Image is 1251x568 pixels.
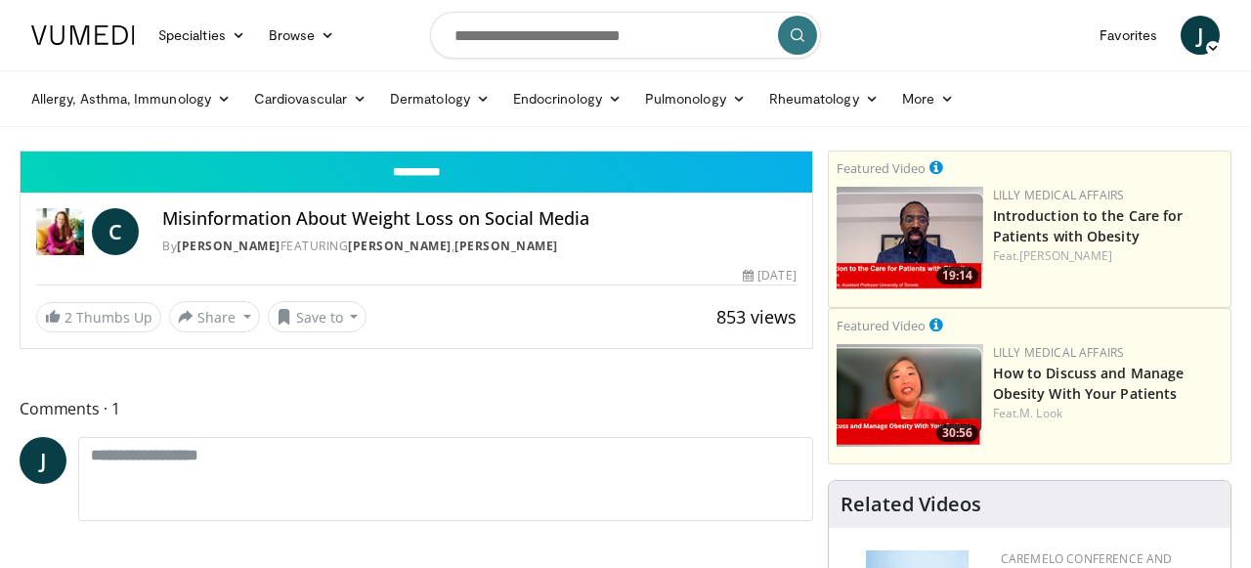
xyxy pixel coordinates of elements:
a: Allergy, Asthma, Immunology [20,79,242,118]
a: Specialties [147,16,257,55]
button: Share [169,301,260,332]
a: 2 Thumbs Up [36,302,161,332]
span: 2 [65,308,72,327]
a: Rheumatology [757,79,890,118]
small: Featured Video [837,317,926,334]
a: M. Look [1019,405,1062,421]
a: Favorites [1088,16,1169,55]
a: [PERSON_NAME] [1019,247,1112,264]
div: Feat. [993,405,1223,422]
div: [DATE] [743,267,796,284]
img: acc2e291-ced4-4dd5-b17b-d06994da28f3.png.150x105_q85_crop-smart_upscale.png [837,187,983,289]
small: Featured Video [837,159,926,177]
button: Save to [268,301,367,332]
a: Endocrinology [501,79,633,118]
h4: Related Videos [841,493,981,516]
input: Search topics, interventions [430,12,821,59]
a: [PERSON_NAME] [454,238,558,254]
a: 19:14 [837,187,983,289]
span: 30:56 [936,424,978,442]
a: Introduction to the Care for Patients with Obesity [993,206,1184,245]
h4: Misinformation About Weight Loss on Social Media [162,208,796,230]
img: c98a6a29-1ea0-4bd5-8cf5-4d1e188984a7.png.150x105_q85_crop-smart_upscale.png [837,344,983,447]
a: Dermatology [378,79,501,118]
a: Cardiovascular [242,79,378,118]
a: 30:56 [837,344,983,447]
span: 19:14 [936,267,978,284]
span: 853 views [716,305,797,328]
a: J [20,437,66,484]
a: More [890,79,966,118]
div: Feat. [993,247,1223,265]
img: VuMedi Logo [31,25,135,45]
a: Pulmonology [633,79,757,118]
a: [PERSON_NAME] [348,238,452,254]
a: Browse [257,16,347,55]
a: C [92,208,139,255]
a: [PERSON_NAME] [177,238,280,254]
a: How to Discuss and Manage Obesity With Your Patients [993,364,1185,403]
a: Lilly Medical Affairs [993,187,1125,203]
a: J [1181,16,1220,55]
img: Dr. Carolynn Francavilla [36,208,84,255]
span: Comments 1 [20,396,813,421]
a: Lilly Medical Affairs [993,344,1125,361]
div: By FEATURING , [162,238,796,255]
